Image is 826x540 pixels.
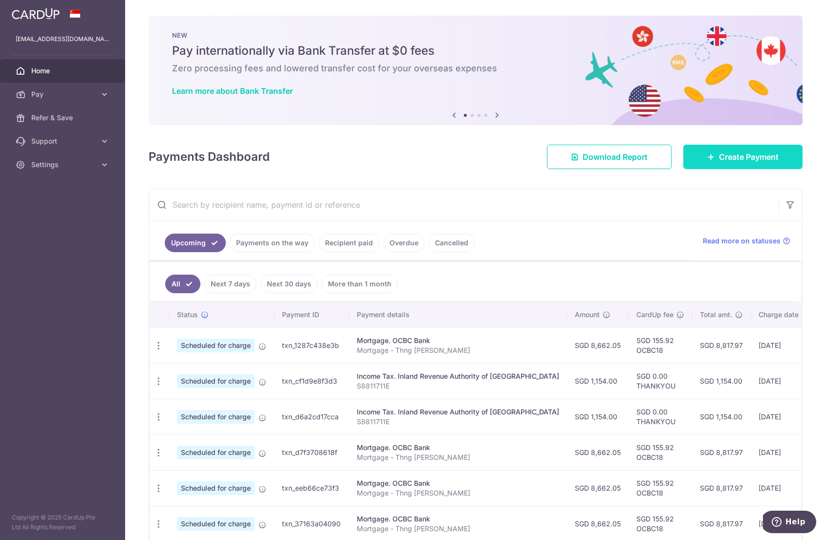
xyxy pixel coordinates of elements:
td: SGD 1,154.00 [692,399,751,434]
a: Cancelled [429,234,475,252]
span: Amount [575,310,600,320]
a: Learn more about Bank Transfer [172,86,293,96]
div: Mortgage. OCBC Bank [357,514,559,524]
div: Mortgage. OCBC Bank [357,443,559,453]
td: SGD 1,154.00 [567,399,629,434]
span: Scheduled for charge [177,374,255,388]
p: NEW [172,31,779,39]
td: txn_cf1d9e8f3d3 [274,363,349,399]
td: SGD 8,662.05 [567,470,629,506]
p: Mortgage - Thng [PERSON_NAME] [357,488,559,498]
a: Upcoming [165,234,226,252]
td: txn_d7f3708618f [274,434,349,470]
span: Pay [31,89,96,99]
td: [DATE] [751,363,817,399]
td: SGD 8,817.97 [692,470,751,506]
div: Mortgage. OCBC Bank [357,336,559,346]
span: CardUp fee [636,310,674,320]
td: [DATE] [751,399,817,434]
th: Payment details [349,302,567,327]
p: S8811711E [357,381,559,391]
span: Home [31,66,96,76]
td: SGD 0.00 THANKYOU [629,399,692,434]
span: Support [31,136,96,146]
td: [DATE] [751,327,817,363]
a: Read more on statuses [703,236,790,246]
td: SGD 155.92 OCBC18 [629,327,692,363]
span: Scheduled for charge [177,410,255,424]
div: Income Tax. Inland Revenue Authority of [GEOGRAPHIC_DATA] [357,371,559,381]
span: Total amt. [700,310,732,320]
td: txn_eeb66ce73f3 [274,470,349,506]
div: Income Tax. Inland Revenue Authority of [GEOGRAPHIC_DATA] [357,407,559,417]
span: Read more on statuses [703,236,781,246]
span: Download Report [583,151,648,163]
td: txn_d6a2cd17cca [274,399,349,434]
a: Create Payment [683,145,803,169]
span: Scheduled for charge [177,446,255,459]
h4: Payments Dashboard [149,148,270,166]
p: S8811711E [357,417,559,427]
h6: Zero processing fees and lowered transfer cost for your overseas expenses [172,63,779,74]
iframe: Opens a widget where you can find more information [763,511,816,535]
td: SGD 0.00 THANKYOU [629,363,692,399]
td: SGD 8,662.05 [567,434,629,470]
p: Mortgage - Thng [PERSON_NAME] [357,346,559,355]
span: Status [177,310,198,320]
td: [DATE] [751,434,817,470]
span: Scheduled for charge [177,339,255,352]
td: [DATE] [751,470,817,506]
span: Charge date [759,310,799,320]
img: CardUp [12,8,60,20]
td: SGD 155.92 OCBC18 [629,470,692,506]
a: More than 1 month [322,275,398,293]
a: Download Report [547,145,672,169]
a: Next 7 days [204,275,257,293]
h5: Pay internationally via Bank Transfer at $0 fees [172,43,779,59]
p: Mortgage - Thng [PERSON_NAME] [357,524,559,534]
p: [EMAIL_ADDRESS][DOMAIN_NAME] [16,34,109,44]
p: Mortgage - Thng [PERSON_NAME] [357,453,559,462]
span: Refer & Save [31,113,96,123]
div: Mortgage. OCBC Bank [357,478,559,488]
th: Payment ID [274,302,349,327]
td: txn_1287c438e3b [274,327,349,363]
span: Create Payment [719,151,779,163]
span: Scheduled for charge [177,481,255,495]
span: Settings [31,160,96,170]
a: Next 30 days [261,275,318,293]
td: SGD 155.92 OCBC18 [629,434,692,470]
input: Search by recipient name, payment id or reference [149,189,779,220]
img: Bank transfer banner [149,16,803,125]
td: SGD 8,662.05 [567,327,629,363]
a: Payments on the way [230,234,315,252]
td: SGD 1,154.00 [567,363,629,399]
span: Scheduled for charge [177,517,255,531]
a: Recipient paid [319,234,379,252]
td: SGD 8,817.97 [692,434,751,470]
td: SGD 1,154.00 [692,363,751,399]
a: Overdue [383,234,425,252]
td: SGD 8,817.97 [692,327,751,363]
a: All [165,275,200,293]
